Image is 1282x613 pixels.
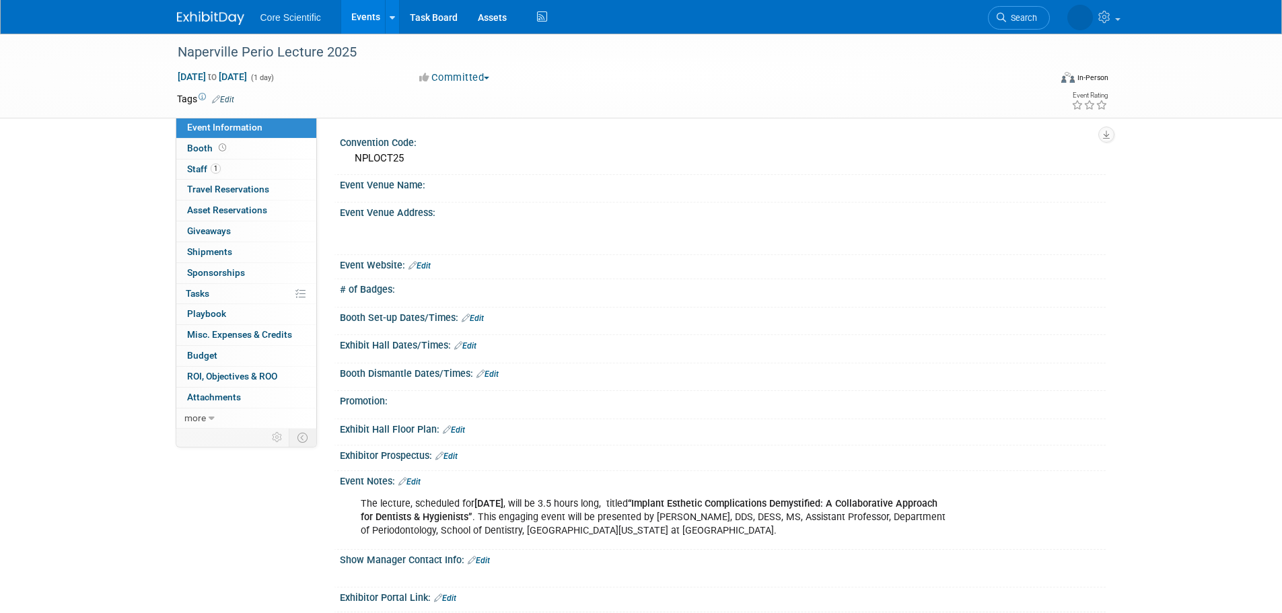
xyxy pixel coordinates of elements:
[177,11,244,25] img: ExhibitDay
[177,92,234,106] td: Tags
[187,246,232,257] span: Shipments
[988,6,1050,30] a: Search
[187,392,241,402] span: Attachments
[340,419,1106,437] div: Exhibit Hall Floor Plan:
[408,261,431,271] a: Edit
[176,242,316,262] a: Shipments
[176,325,316,345] a: Misc. Expenses & Credits
[1077,73,1108,83] div: In-Person
[970,70,1109,90] div: Event Format
[187,350,217,361] span: Budget
[187,225,231,236] span: Giveaways
[434,593,456,603] a: Edit
[1006,13,1037,23] span: Search
[176,221,316,242] a: Giveaways
[187,164,221,174] span: Staff
[340,279,1106,296] div: # of Badges:
[176,367,316,387] a: ROI, Objectives & ROO
[260,12,321,23] span: Core Scientific
[177,71,248,83] span: [DATE] [DATE]
[443,425,465,435] a: Edit
[340,550,1106,567] div: Show Manager Contact Info:
[474,498,503,509] b: [DATE]
[340,587,1106,605] div: Exhibitor Portal Link:
[454,341,476,351] a: Edit
[250,73,274,82] span: (1 day)
[187,329,292,340] span: Misc. Expenses & Credits
[187,143,229,153] span: Booth
[340,175,1106,192] div: Event Venue Name:
[351,491,958,544] div: The lecture, scheduled for , will be 3.5 hours long, titled . This engaging event will be present...
[176,139,316,159] a: Booth
[340,471,1106,489] div: Event Notes:
[176,159,316,180] a: Staff1
[340,445,1106,463] div: Exhibitor Prospectus:
[176,180,316,200] a: Travel Reservations
[361,498,937,523] b: “Implant Esthetic Complications Demystified: A Collaborative Approach for Dentists & Hygienists”
[187,267,245,278] span: Sponsorships
[176,388,316,408] a: Attachments
[176,118,316,138] a: Event Information
[1061,72,1075,83] img: Format-Inperson.png
[398,477,421,486] a: Edit
[216,143,229,153] span: Booth not reserved yet
[187,371,277,382] span: ROI, Objectives & ROO
[340,255,1106,273] div: Event Website:
[340,335,1106,353] div: Exhibit Hall Dates/Times:
[340,391,1106,408] div: Promotion:
[184,412,206,423] span: more
[266,429,289,446] td: Personalize Event Tab Strip
[350,148,1096,169] div: NPLOCT25
[176,263,316,283] a: Sponsorships
[212,95,234,104] a: Edit
[211,164,221,174] span: 1
[340,203,1106,219] div: Event Venue Address:
[176,304,316,324] a: Playbook
[187,308,226,319] span: Playbook
[468,556,490,565] a: Edit
[1071,92,1108,99] div: Event Rating
[187,205,267,215] span: Asset Reservations
[176,408,316,429] a: more
[186,288,209,299] span: Tasks
[476,369,499,379] a: Edit
[187,184,269,194] span: Travel Reservations
[340,363,1106,381] div: Booth Dismantle Dates/Times:
[289,429,316,446] td: Toggle Event Tabs
[435,452,458,461] a: Edit
[340,133,1106,149] div: Convention Code:
[176,284,316,304] a: Tasks
[340,308,1106,325] div: Booth Set-up Dates/Times:
[462,314,484,323] a: Edit
[206,71,219,82] span: to
[187,122,262,133] span: Event Information
[173,40,1030,65] div: Naperville Perio Lecture 2025
[1067,5,1093,30] img: Megan Murray
[415,71,495,85] button: Committed
[176,201,316,221] a: Asset Reservations
[176,346,316,366] a: Budget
